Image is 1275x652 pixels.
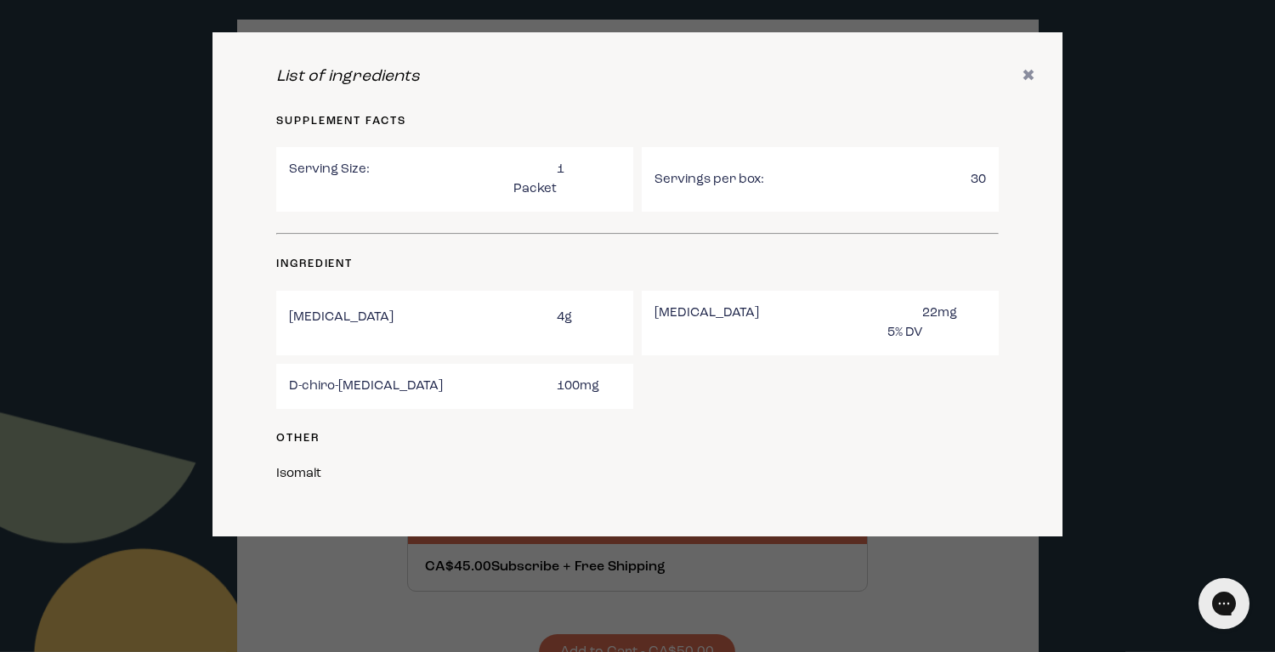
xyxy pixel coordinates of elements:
div: Isomalt [276,464,999,484]
iframe: Gorgias live chat messenger [1190,572,1258,635]
span: 5% DV [654,323,922,343]
em: List of ingredients [276,65,420,88]
span: 100mg [557,377,620,396]
span: Serving Size: [289,160,557,179]
span: 4g [557,308,620,327]
span: 30 [922,170,986,190]
span: [MEDICAL_DATA] [289,308,557,327]
h5: Other [276,430,999,446]
i: ✖ [1022,68,1035,85]
span: D-chiro-[MEDICAL_DATA] [289,377,557,396]
button: ✖ [1022,65,1035,88]
span: Servings per box: [654,170,922,190]
span: 22mg [922,303,986,323]
h5: supplement facts [276,113,999,129]
span: [MEDICAL_DATA] [654,303,922,323]
h5: ingredient [276,256,999,272]
span: Packet [289,179,557,199]
div: 1 [276,147,633,212]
